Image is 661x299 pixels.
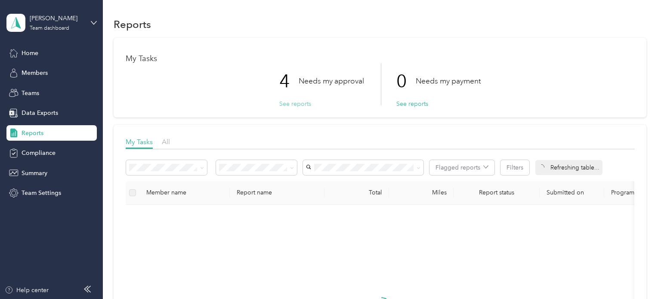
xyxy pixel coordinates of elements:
[114,20,151,29] h1: Reports
[416,76,481,86] p: Needs my payment
[396,99,428,108] button: See reports
[396,63,416,99] p: 0
[279,99,311,108] button: See reports
[299,76,364,86] p: Needs my approval
[460,189,533,196] span: Report status
[230,181,324,205] th: Report name
[30,26,69,31] div: Team dashboard
[146,189,223,196] div: Member name
[22,49,38,58] span: Home
[22,148,56,157] span: Compliance
[5,286,49,295] button: Help center
[396,189,447,196] div: Miles
[331,189,382,196] div: Total
[22,188,61,197] span: Team Settings
[30,14,83,23] div: [PERSON_NAME]
[540,181,604,205] th: Submitted on
[500,160,529,175] button: Filters
[429,160,494,175] button: Flagged reports
[22,68,48,77] span: Members
[22,108,58,117] span: Data Exports
[139,181,230,205] th: Member name
[535,160,602,175] div: Refreshing table...
[126,54,634,63] h1: My Tasks
[22,169,47,178] span: Summary
[613,251,661,299] iframe: Everlance-gr Chat Button Frame
[126,138,153,146] span: My Tasks
[22,129,43,138] span: Reports
[22,89,39,98] span: Teams
[162,138,170,146] span: All
[279,63,299,99] p: 4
